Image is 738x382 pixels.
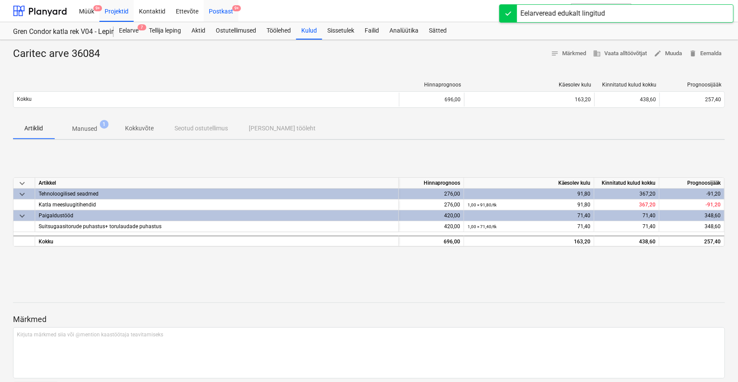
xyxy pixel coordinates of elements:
[13,47,107,61] div: Caritec arve 36084
[384,22,424,40] a: Analüütika
[93,5,102,11] span: 9+
[17,189,27,199] span: keyboard_arrow_down
[359,22,384,40] a: Failid
[13,27,103,37] div: Gren Condor katla rek V04 - Lepingusse
[399,221,464,232] div: 420,00
[594,210,659,221] div: 71,40
[296,22,322,40] a: Kulud
[17,178,27,189] span: keyboard_arrow_down
[468,82,591,88] div: Käesolev kulu
[705,96,721,103] span: 257,40
[468,199,590,210] div: 91,80
[689,50,697,57] span: delete
[593,49,647,59] span: Vaata alltöövõtjat
[551,50,559,57] span: notes
[468,236,590,247] div: 163,20
[594,189,659,199] div: 367,20
[17,211,27,221] span: keyboard_arrow_down
[322,22,359,40] a: Sissetulek
[261,22,296,40] a: Töölehed
[650,47,685,60] button: Muuda
[598,82,656,88] div: Kinnitatud kulud kokku
[468,224,497,229] small: 1,00 × 71,40 / tk
[399,189,464,199] div: 276,00
[594,93,659,106] div: 438,60
[100,120,109,129] span: 1
[144,22,186,40] a: Tellija leping
[399,236,464,246] div: 696,00
[654,49,682,59] span: Muuda
[639,202,656,208] span: 367,20
[399,210,464,221] div: 420,00
[654,50,662,57] span: edit
[399,178,464,189] div: Hinnaprognoos
[659,189,725,199] div: -91,20
[35,236,399,246] div: Kokku
[685,47,725,60] button: Eemalda
[138,24,146,30] span: 7
[594,178,659,189] div: Kinnitatud kulud kokku
[35,178,399,189] div: Artikkel
[125,124,154,133] p: Kokkuvõte
[468,221,590,232] div: 71,40
[23,124,44,133] p: Artiklid
[659,178,725,189] div: Prognoosijääk
[468,210,590,221] div: 71,40
[705,223,721,229] span: 348,60
[232,5,241,11] span: 9+
[114,22,144,40] a: Eelarve7
[468,96,591,103] div: 163,20
[590,47,650,60] button: Vaata alltöövõtjat
[689,49,722,59] span: Eemalda
[114,22,144,40] div: Eelarve
[464,178,594,189] div: Käesolev kulu
[211,22,261,40] a: Ostutellimused
[13,314,725,325] p: Märkmed
[547,47,590,60] button: Märkmed
[403,82,461,88] div: Hinnaprognoos
[705,202,721,208] span: -91,20
[39,189,395,199] div: Tehnoloogilised seadmed
[468,203,497,207] small: 1,00 × 91,80 / tk
[551,49,586,59] span: Märkmed
[659,210,725,221] div: 348,60
[17,96,32,103] p: Kokku
[39,223,161,229] span: Suitsugaasitorude puhastus+ torulaudade puhastus
[593,50,601,57] span: business
[186,22,211,40] a: Aktid
[468,189,590,199] div: 91,80
[399,93,464,106] div: 696,00
[424,22,452,40] a: Sätted
[521,8,605,19] div: Eelarveread edukalt lingitud
[72,124,97,133] p: Manused
[659,236,725,246] div: 257,40
[399,199,464,210] div: 276,00
[594,236,659,246] div: 438,60
[39,202,96,208] span: Katla meesluugitihendid
[663,82,722,88] div: Prognoosijääk
[642,223,656,229] span: 71,40
[39,210,395,221] div: Paigaldustööd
